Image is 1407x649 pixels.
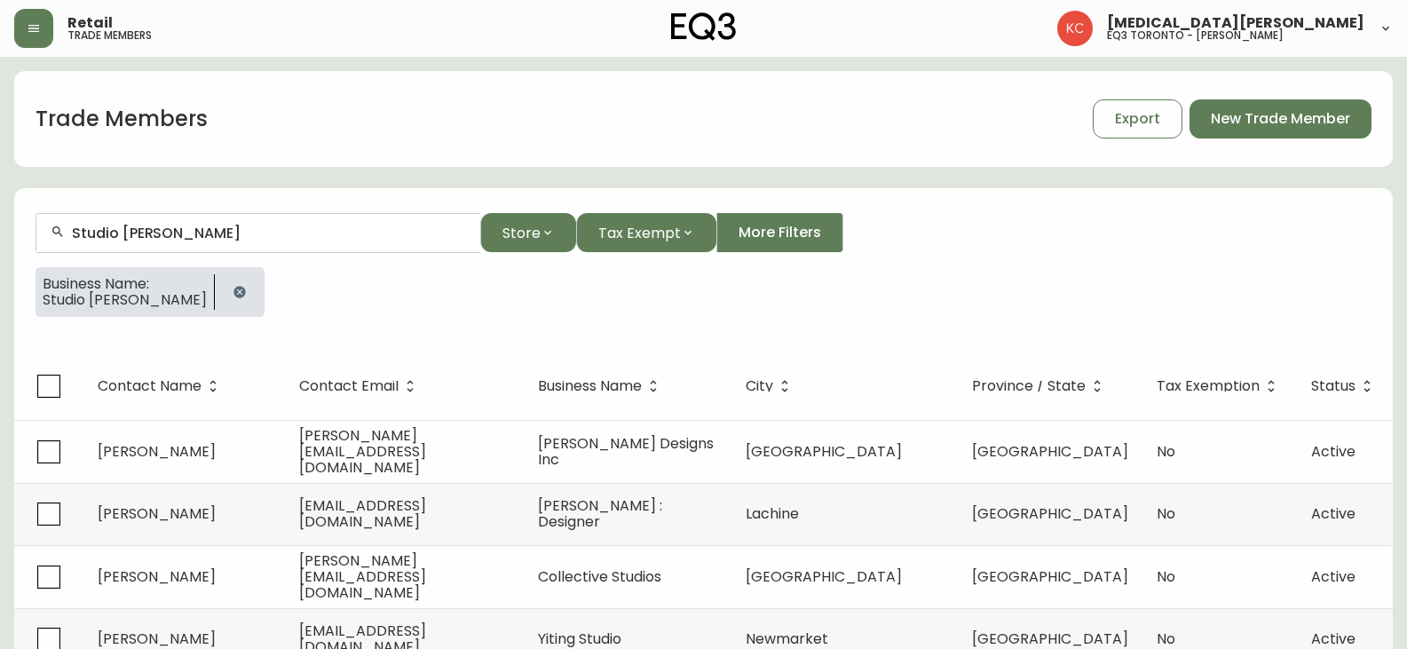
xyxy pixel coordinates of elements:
[43,276,207,292] span: Business Name:
[1157,629,1175,649] span: No
[1057,11,1093,46] img: 6487344ffbf0e7f3b216948508909409
[72,225,466,241] input: Search
[1157,441,1175,462] span: No
[972,381,1086,392] span: Province / State
[1115,109,1160,129] span: Export
[1157,381,1260,392] span: Tax Exemption
[98,503,216,524] span: [PERSON_NAME]
[299,381,399,392] span: Contact Email
[972,503,1128,524] span: [GEOGRAPHIC_DATA]
[538,495,662,532] span: [PERSON_NAME] : Designer
[1211,109,1350,129] span: New Trade Member
[972,566,1128,587] span: [GEOGRAPHIC_DATA]
[67,16,113,30] span: Retail
[671,12,737,41] img: logo
[502,222,541,244] span: Store
[299,425,426,478] span: [PERSON_NAME][EMAIL_ADDRESS][DOMAIN_NAME]
[98,381,202,392] span: Contact Name
[598,222,681,244] span: Tax Exempt
[746,566,902,587] span: [GEOGRAPHIC_DATA]
[299,378,422,394] span: Contact Email
[538,378,665,394] span: Business Name
[1190,99,1371,139] button: New Trade Member
[299,550,426,603] span: [PERSON_NAME][EMAIL_ADDRESS][DOMAIN_NAME]
[746,378,796,394] span: City
[538,566,661,587] span: Collective Studios
[576,213,716,252] button: Tax Exempt
[746,441,902,462] span: [GEOGRAPHIC_DATA]
[43,292,207,308] span: Studio [PERSON_NAME]
[98,441,216,462] span: [PERSON_NAME]
[538,433,714,470] span: [PERSON_NAME] Designs Inc
[972,441,1128,462] span: [GEOGRAPHIC_DATA]
[972,378,1109,394] span: Province / State
[746,381,773,392] span: City
[538,381,642,392] span: Business Name
[299,495,426,532] span: [EMAIL_ADDRESS][DOMAIN_NAME]
[746,629,828,649] span: Newmarket
[1311,381,1356,392] span: Status
[1311,629,1356,649] span: Active
[1107,30,1284,41] h5: eq3 toronto - [PERSON_NAME]
[480,213,576,252] button: Store
[1157,503,1175,524] span: No
[1093,99,1182,139] button: Export
[36,104,208,134] h1: Trade Members
[1311,441,1356,462] span: Active
[739,223,821,242] span: More Filters
[98,566,216,587] span: [PERSON_NAME]
[972,629,1128,649] span: [GEOGRAPHIC_DATA]
[67,30,152,41] h5: trade members
[1311,503,1356,524] span: Active
[1107,16,1364,30] span: [MEDICAL_DATA][PERSON_NAME]
[716,213,843,252] button: More Filters
[538,629,621,649] span: Yiting Studio
[746,503,799,524] span: Lachine
[1157,378,1283,394] span: Tax Exemption
[1157,566,1175,587] span: No
[98,378,225,394] span: Contact Name
[1311,566,1356,587] span: Active
[98,629,216,649] span: [PERSON_NAME]
[1311,378,1379,394] span: Status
